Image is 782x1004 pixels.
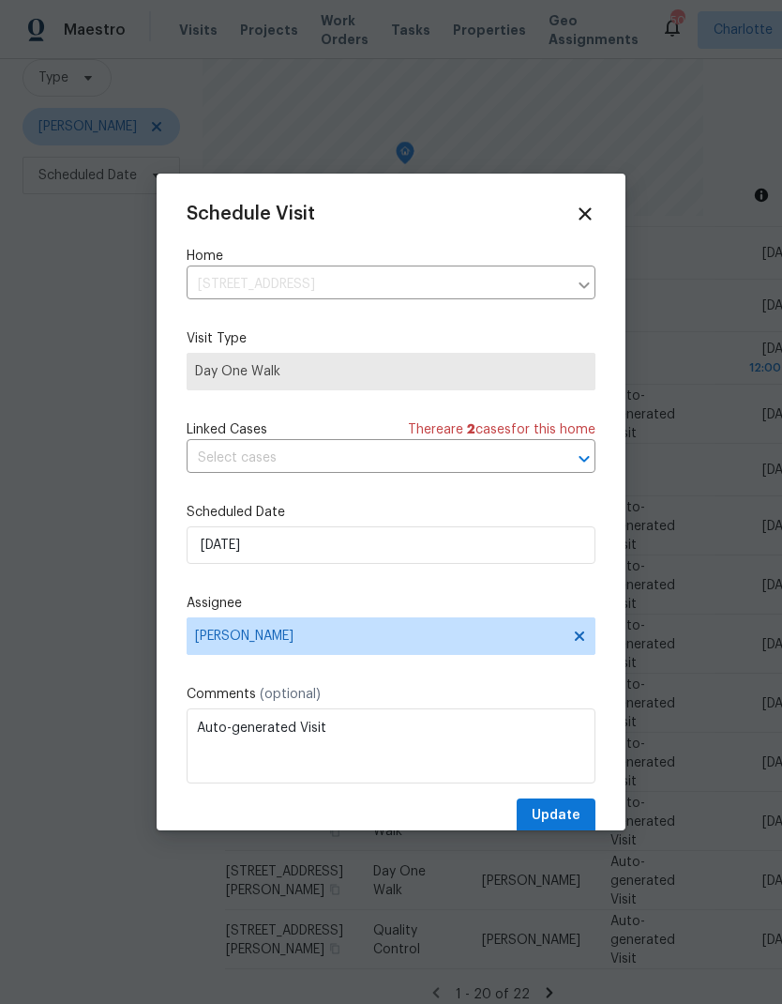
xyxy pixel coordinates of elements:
[187,420,267,439] span: Linked Cases
[195,362,587,381] span: Day One Walk
[187,270,567,299] input: Enter in an address
[532,804,580,828] span: Update
[187,685,595,704] label: Comments
[187,708,595,783] textarea: Auto-generated Visit
[187,444,543,473] input: Select cases
[575,204,595,224] span: Close
[187,594,595,613] label: Assignee
[187,329,595,348] label: Visit Type
[260,688,321,701] span: (optional)
[571,446,597,472] button: Open
[467,423,475,436] span: 2
[195,629,563,644] span: [PERSON_NAME]
[187,205,315,223] span: Schedule Visit
[187,526,595,564] input: M/D/YYYY
[187,503,595,522] label: Scheduled Date
[517,799,595,833] button: Update
[187,247,595,266] label: Home
[408,420,595,439] span: There are case s for this home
